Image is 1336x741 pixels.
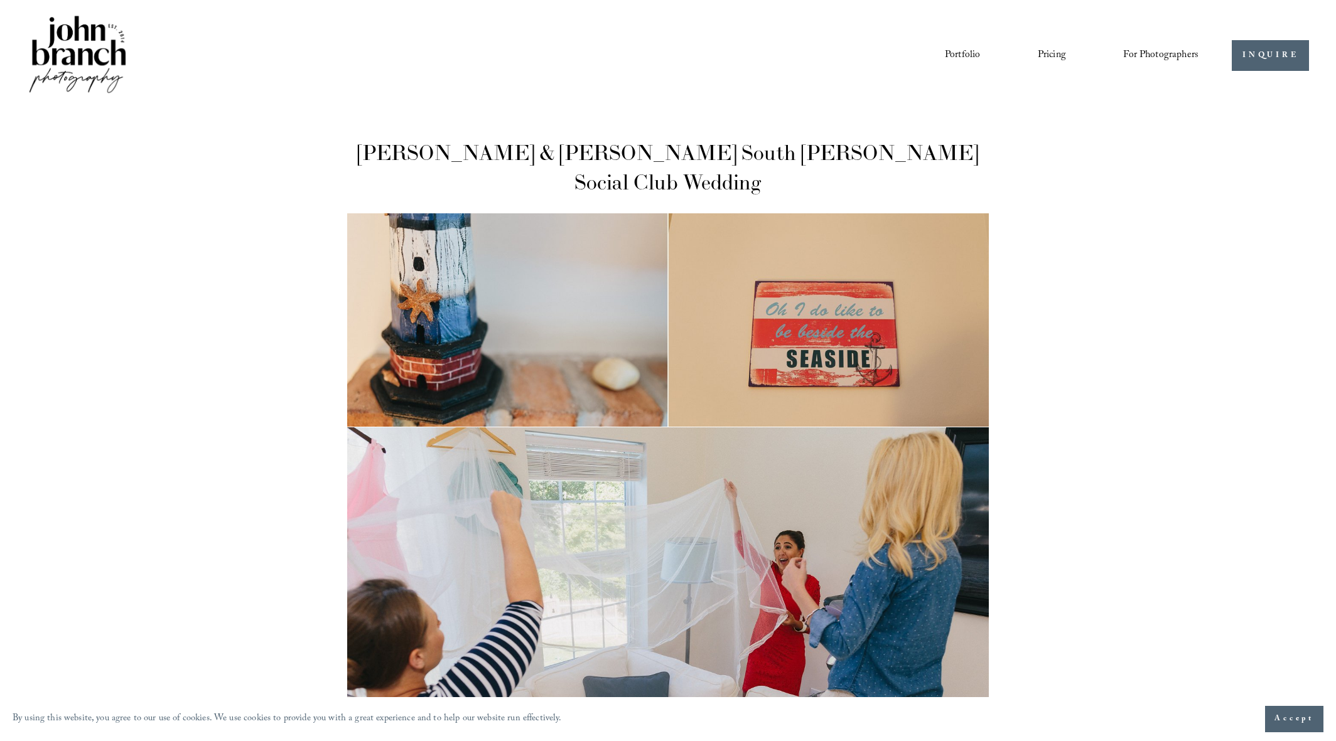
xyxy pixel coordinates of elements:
span: Accept [1274,713,1314,725]
a: folder dropdown [1123,45,1199,67]
button: Accept [1265,706,1323,732]
a: Portfolio [945,45,980,67]
p: By using this website, you agree to our use of cookies. We use cookies to provide you with a grea... [13,710,562,728]
a: Pricing [1038,45,1066,67]
a: INQUIRE [1232,40,1309,71]
span: For Photographers [1123,46,1199,65]
img: 001-nicole-and-ryan-s-south-hampton-social-club-wedding.jpg [347,213,988,427]
h1: [PERSON_NAME] & [PERSON_NAME] South [PERSON_NAME] Social Club Wedding [347,138,988,197]
img: John Branch IV Photography [27,13,129,98]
